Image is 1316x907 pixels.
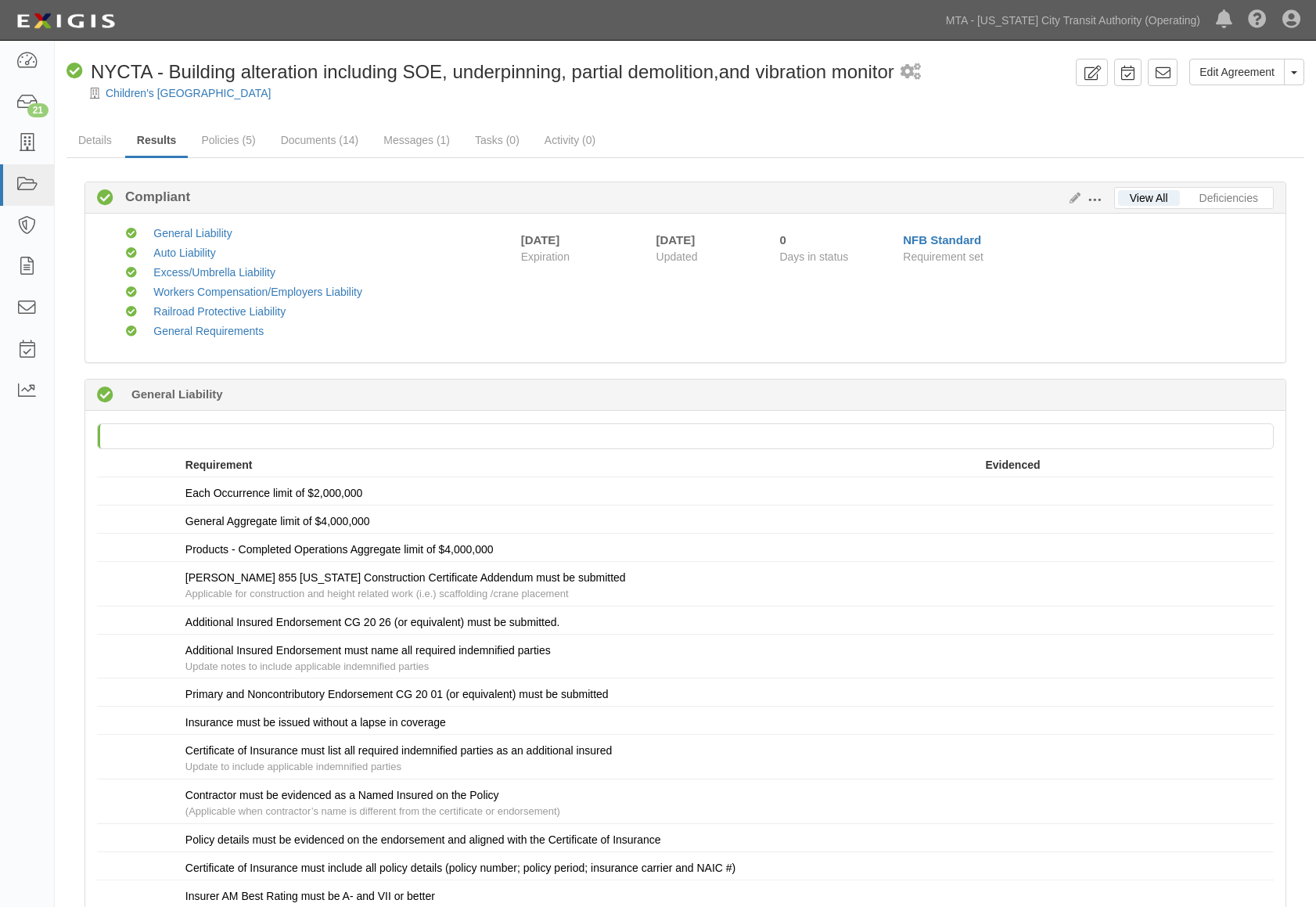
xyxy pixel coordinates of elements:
[1188,190,1270,206] a: Deficiencies
[126,326,137,337] i: Compliant
[521,249,645,265] span: Expiration
[185,588,569,599] span: Applicable for construction and height related work (i.e.) scaffolding /crane placement
[185,459,253,471] strong: Requirement
[131,386,223,402] b: General Liability
[1248,11,1267,30] i: Help Center - Complianz
[185,744,613,757] span: Certificate of Insurance must list all required indemnified parties as an additional insured
[185,571,626,584] span: [PERSON_NAME] 855 [US_STATE] Construction Certificate Addendum must be submitted
[125,124,189,158] a: Results
[185,616,560,628] span: Additional Insured Endorsement CG 20 26 (or equivalent) must be submitted.
[91,61,894,82] span: NYCTA - Building alteration including SOE, underpinning, partial demolition,and vibration monitor
[938,5,1208,36] a: MTA - [US_STATE] City Transit Authority (Operating)
[126,268,137,279] i: Compliant
[656,250,698,263] span: Updated
[67,63,83,80] i: Compliant
[185,716,446,729] span: Insurance must be issued without a lapse in coverage
[779,232,891,248] div: Since 08/28/2025
[463,124,531,156] a: Tasks (0)
[779,250,848,263] span: Days in status
[67,124,124,156] a: Details
[185,515,370,527] span: General Aggregate limit of $4,000,000
[97,387,113,404] i: Compliant 0 days (since 08/28/2025)
[126,287,137,298] i: Compliant
[185,543,494,556] span: Products - Completed Operations Aggregate limit of $4,000,000
[985,459,1040,471] strong: Evidenced
[185,487,362,499] span: Each Occurrence limit of $2,000,000
[153,227,232,239] a: General Liability
[903,233,981,247] a: NFB Standard
[185,862,735,874] span: Certificate of Insurance must include all policy details (policy number; policy period; insurance...
[106,87,271,99] a: Children's [GEOGRAPHIC_DATA]
[126,248,137,259] i: Compliant
[185,761,401,772] span: Update to include applicable indemnified parties
[113,188,190,207] b: Compliant
[153,266,275,279] a: Excess/Umbrella Liability
[27,103,49,117] div: 21
[1118,190,1180,206] a: View All
[533,124,607,156] a: Activity (0)
[185,805,560,817] span: (Applicable when contractor’s name is different from the certificate or endorsement)
[1063,192,1080,204] a: Edit Results
[521,232,560,248] div: [DATE]
[153,305,286,318] a: Railroad Protective Liability
[153,247,215,259] a: Auto Liability
[656,232,757,248] div: [DATE]
[185,789,499,801] span: Contractor must be evidenced as a Named Insured on the Policy
[126,229,137,239] i: Compliant
[185,688,609,700] span: Primary and Noncontributory Endorsement CG 20 01 (or equivalent) must be submitted
[903,250,983,263] span: Requirement set
[153,325,264,337] a: General Requirements
[372,124,462,156] a: Messages (1)
[185,660,429,672] span: Update notes to include applicable indemnified parties
[97,190,113,207] i: Compliant
[1189,59,1285,85] a: Edit Agreement
[901,64,921,81] i: 1 scheduled workflow
[67,59,894,85] div: NYCTA - Building alteration including SOE, underpinning, partial demolition,and vibration monitor
[126,307,137,318] i: Compliant
[185,833,661,846] span: Policy details must be evidenced on the endorsement and aligned with the Certificate of Insurance
[153,286,362,298] a: Workers Compensation/Employers Liability
[185,890,435,902] span: Insurer AM Best Rating must be A- and VII or better
[185,644,551,657] span: Additional Insured Endorsement must name all required indemnified parties
[189,124,267,156] a: Policies (5)
[12,7,120,35] img: Logo
[269,124,371,156] a: Documents (14)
